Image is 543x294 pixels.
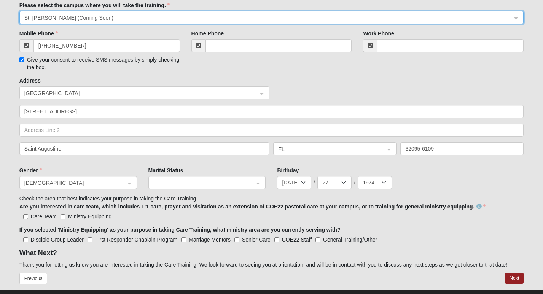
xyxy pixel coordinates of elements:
label: Marital Status [148,167,183,174]
label: Gender [19,167,42,174]
label: Address [19,77,41,84]
button: Next [505,273,524,284]
span: St. Augustine (Coming Soon) [24,14,505,22]
label: Are you interested in care team, which includes 1:1 care, prayer and visitation as an extension o... [19,203,486,210]
input: Address Line 2 [19,124,524,137]
input: City [19,142,270,155]
label: Home Phone [191,30,224,37]
span: General Training/Other [323,237,377,243]
input: Disciple Group Leader [23,237,28,242]
button: Previous [19,273,48,284]
span: / [354,178,355,186]
span: COE22 Staff [282,237,312,243]
span: FL [278,145,378,153]
span: Give your consent to receive SMS messages by simply checking the box. [27,57,180,70]
label: Mobile Phone [19,30,58,37]
input: COE22 Staff [274,237,279,242]
span: Ministry Equipping [68,213,111,219]
input: Address Line 1 [19,105,524,118]
span: Senior Care [242,237,271,243]
input: Give your consent to receive SMS messages by simply checking the box. [19,57,24,62]
input: General Training/Other [315,237,320,242]
span: Male [24,179,125,187]
label: Birthday [277,167,299,174]
label: If you selected 'Ministry Equipping' as your purpose in taking Care Training, what ministry area ... [19,226,341,234]
h4: What Next? [19,249,524,257]
p: Thank you for letting us know you are interested in taking the Care Training! We look forward to ... [19,261,524,269]
input: Marriage Mentors [181,237,186,242]
input: First Responder Chaplain Program [88,237,92,242]
span: United States [24,89,251,97]
span: Disciple Group Leader [31,237,84,243]
label: Work Phone [363,30,394,37]
span: First Responder Chaplain Program [95,237,177,243]
span: Marriage Mentors [189,237,231,243]
input: Ministry Equipping [61,214,65,219]
label: Please select the campus where you will take the training. [19,2,170,9]
input: Care Team [23,214,28,219]
input: Zip [400,142,524,155]
span: / [314,178,315,186]
span: Care Team [31,213,57,219]
input: Senior Care [234,237,239,242]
